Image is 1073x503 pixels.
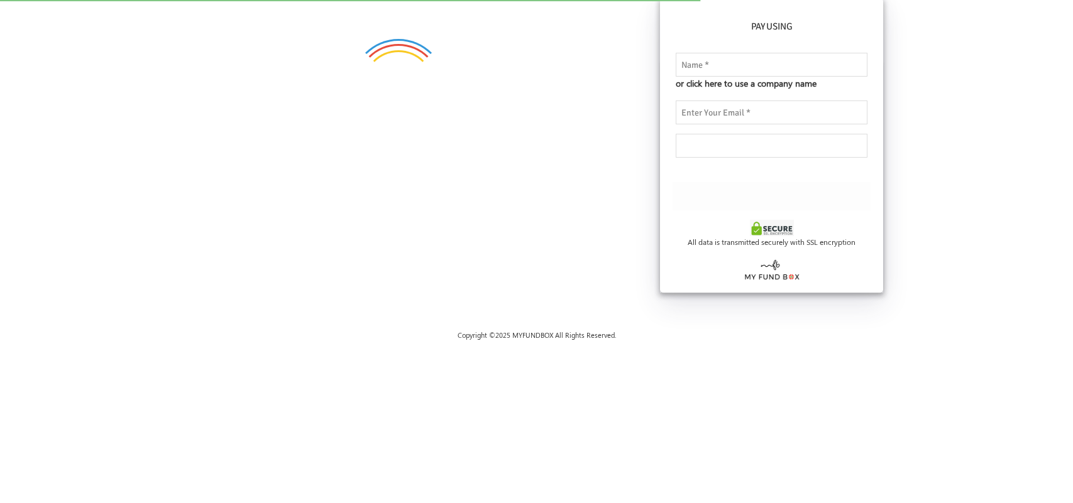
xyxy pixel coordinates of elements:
h6: Pay using [673,19,871,34]
input: Name * [676,53,867,77]
input: Enter Your Email * [676,100,867,124]
div: All data is transmitted securely with SSL encryption [673,236,871,247]
span: or click here to use a company name [676,77,817,90]
span: Copyright © 2025 MYFUNDBOX All Rights Reserved. [458,330,616,340]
